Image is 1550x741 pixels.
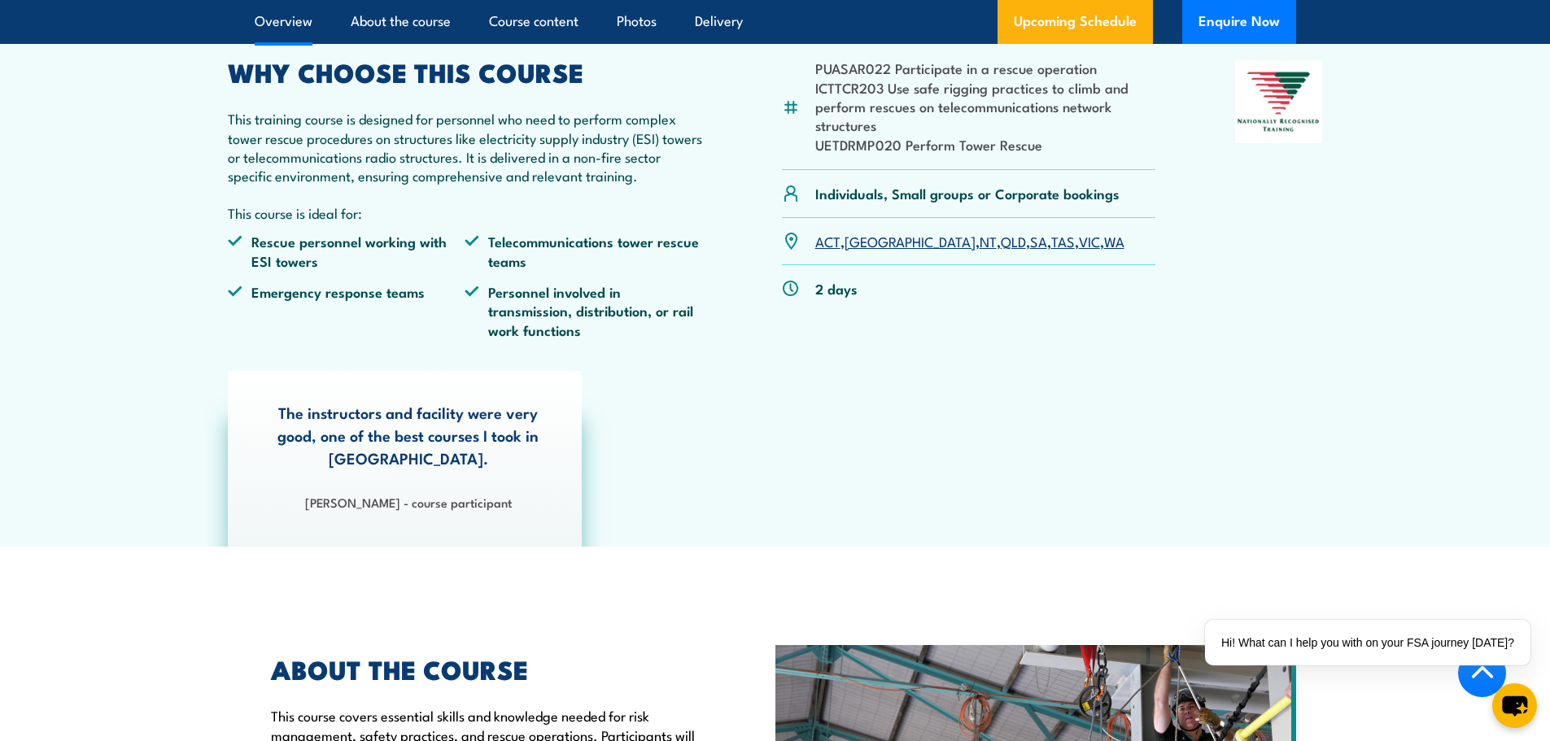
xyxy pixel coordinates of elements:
[228,232,465,270] li: Rescue personnel working with ESI towers
[1079,231,1100,251] a: VIC
[1492,683,1537,728] button: chat-button
[1104,231,1124,251] a: WA
[276,401,541,469] p: The instructors and facility were very good, one of the best courses I took in [GEOGRAPHIC_DATA].
[1051,231,1075,251] a: TAS
[815,231,840,251] a: ACT
[465,282,702,339] li: Personnel involved in transmission, distribution, or rail work functions
[980,231,997,251] a: NT
[228,282,465,339] li: Emergency response teams
[815,78,1156,135] li: ICTTCR203 Use safe rigging practices to climb and perform rescues on telecommunications network s...
[815,232,1124,251] p: , , , , , , ,
[228,60,703,83] h2: WHY CHOOSE THIS COURSE
[228,109,703,185] p: This training course is designed for personnel who need to perform complex tower rescue procedure...
[305,493,512,511] strong: [PERSON_NAME] - course participant
[845,231,976,251] a: [GEOGRAPHIC_DATA]
[1205,620,1530,665] div: Hi! What can I help you with on your FSA journey [DATE]?
[271,657,701,680] h2: ABOUT THE COURSE
[815,279,858,298] p: 2 days
[1030,231,1047,251] a: SA
[815,59,1156,77] li: PUASAR022 Participate in a rescue operation
[1001,231,1026,251] a: QLD
[228,203,703,222] p: This course is ideal for:
[1235,60,1323,143] img: Nationally Recognised Training logo.
[465,232,702,270] li: Telecommunications tower rescue teams
[815,135,1156,154] li: UETDRMP020 Perform Tower Rescue
[815,184,1120,203] p: Individuals, Small groups or Corporate bookings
